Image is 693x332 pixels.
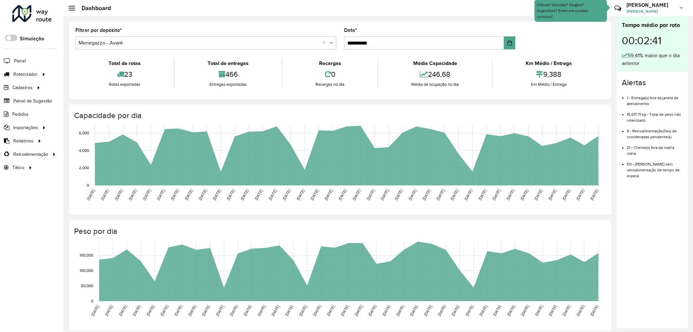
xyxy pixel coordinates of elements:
[520,189,529,201] text: [DATE]
[380,67,490,81] div: 246,68
[547,189,557,201] text: [DATE]
[451,304,460,317] text: [DATE]
[282,189,291,201] text: [DATE]
[494,60,603,67] div: Km Médio / Entrega
[91,299,93,303] text: 0
[622,30,683,52] div: 00:02:41
[284,60,376,67] div: Recargas
[80,253,93,257] text: 150,000
[627,107,683,123] li: 15.017,71 kg - Total de peso não roteirizado
[77,81,172,88] div: Rotas exportadas
[622,52,683,67] div: 59,41% maior que o dia anterior
[79,131,89,135] text: 6,000
[626,2,675,8] h3: [PERSON_NAME]
[156,189,165,201] text: [DATE]
[298,304,308,317] text: [DATE]
[212,189,221,201] text: [DATE]
[77,67,172,81] div: 23
[338,189,347,201] text: [DATE]
[380,81,490,88] div: Média de ocupação no dia
[100,189,109,201] text: [DATE]
[408,189,417,201] text: [DATE]
[310,189,319,201] text: [DATE]
[118,304,127,317] text: [DATE]
[394,189,403,201] text: [DATE]
[173,304,183,317] text: [DATE]
[86,189,96,201] text: [DATE]
[506,304,516,317] text: [DATE]
[74,111,605,120] h4: Capacidade por dia
[198,189,207,201] text: [DATE]
[268,189,277,201] text: [DATE]
[562,304,571,317] text: [DATE]
[284,81,376,88] div: Recargas no dia
[506,189,515,201] text: [DATE]
[626,8,675,14] span: [PERSON_NAME]
[380,60,490,67] div: Média Capacidade
[352,189,361,201] text: [DATE]
[187,304,197,317] text: [DATE]
[243,304,252,317] text: [DATE]
[589,189,599,201] text: [DATE]
[437,304,446,317] text: [DATE]
[504,36,515,49] button: Choose Date
[142,189,151,201] text: [DATE]
[622,78,683,87] h4: Alertas
[132,304,141,317] text: [DATE]
[366,189,375,201] text: [DATE]
[380,189,389,201] text: [DATE]
[340,304,349,317] text: [DATE]
[436,189,445,201] text: [DATE]
[184,189,193,201] text: [DATE]
[561,189,571,201] text: [DATE]
[450,189,459,201] text: [DATE]
[170,189,179,201] text: [DATE]
[611,1,625,15] a: Contato Rápido
[395,304,405,317] text: [DATE]
[479,304,488,317] text: [DATE]
[12,84,32,91] span: Cadastros
[271,304,280,317] text: [DATE]
[80,268,93,272] text: 100,000
[284,304,294,317] text: [DATE]
[254,189,263,201] text: [DATE]
[381,304,391,317] text: [DATE]
[627,90,683,107] li: 1 - Entrega(s) fora da janela de atendimento
[312,304,322,317] text: [DATE]
[14,58,26,64] span: Painel
[240,189,249,201] text: [DATE]
[324,189,333,201] text: [DATE]
[492,304,502,317] text: [DATE]
[90,304,100,317] text: [DATE]
[146,304,155,317] text: [DATE]
[160,304,169,317] text: [DATE]
[20,35,44,43] label: Simulação
[77,60,172,67] div: Total de rotas
[548,304,557,317] text: [DATE]
[367,304,377,317] text: [DATE]
[422,189,431,201] text: [DATE]
[114,189,123,201] text: [DATE]
[12,111,29,118] span: Pedidos
[478,189,487,201] text: [DATE]
[13,124,38,131] span: Importações
[576,304,585,317] text: [DATE]
[354,304,363,317] text: [DATE]
[423,304,432,317] text: [DATE]
[627,123,683,140] li: 9 - Retroalimentação(ões) de coordenadas pendente(s)
[284,67,376,81] div: 0
[79,148,89,153] text: 4,000
[81,284,93,288] text: 50,000
[494,67,603,81] div: 9,388
[176,67,280,81] div: 466
[323,39,328,47] span: Clear all
[75,5,111,12] h2: Dashboard
[534,304,543,317] text: [DATE]
[79,166,89,170] text: 2,000
[326,304,335,317] text: [DATE]
[176,81,280,88] div: Entregas exportadas
[176,60,280,67] div: Total de entregas
[128,189,137,201] text: [DATE]
[589,304,599,317] text: [DATE]
[344,26,357,34] label: Data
